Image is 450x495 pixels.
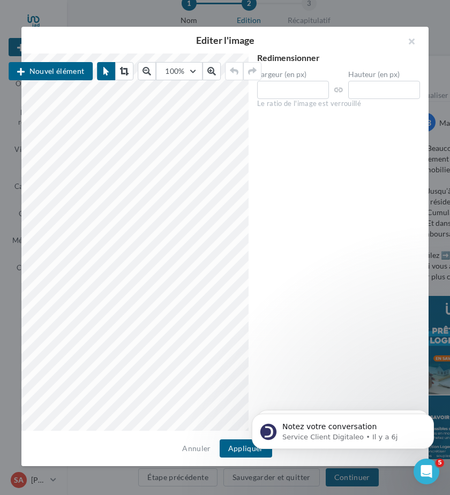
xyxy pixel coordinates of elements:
[257,54,420,62] div: Redimensionner
[39,35,411,45] h2: Editer l'image
[156,62,202,80] button: 100%
[436,459,444,467] span: 5
[9,62,93,80] button: Nouvel élément
[257,71,329,78] label: Largeur (en px)
[178,442,215,455] button: Annuler
[220,439,272,458] button: Appliquer
[236,391,450,466] iframe: Intercom notifications message
[257,99,420,109] div: Le ratio de l'image est verrouillé
[348,71,420,78] label: Hauteur (en px)
[414,459,439,484] iframe: Intercom live chat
